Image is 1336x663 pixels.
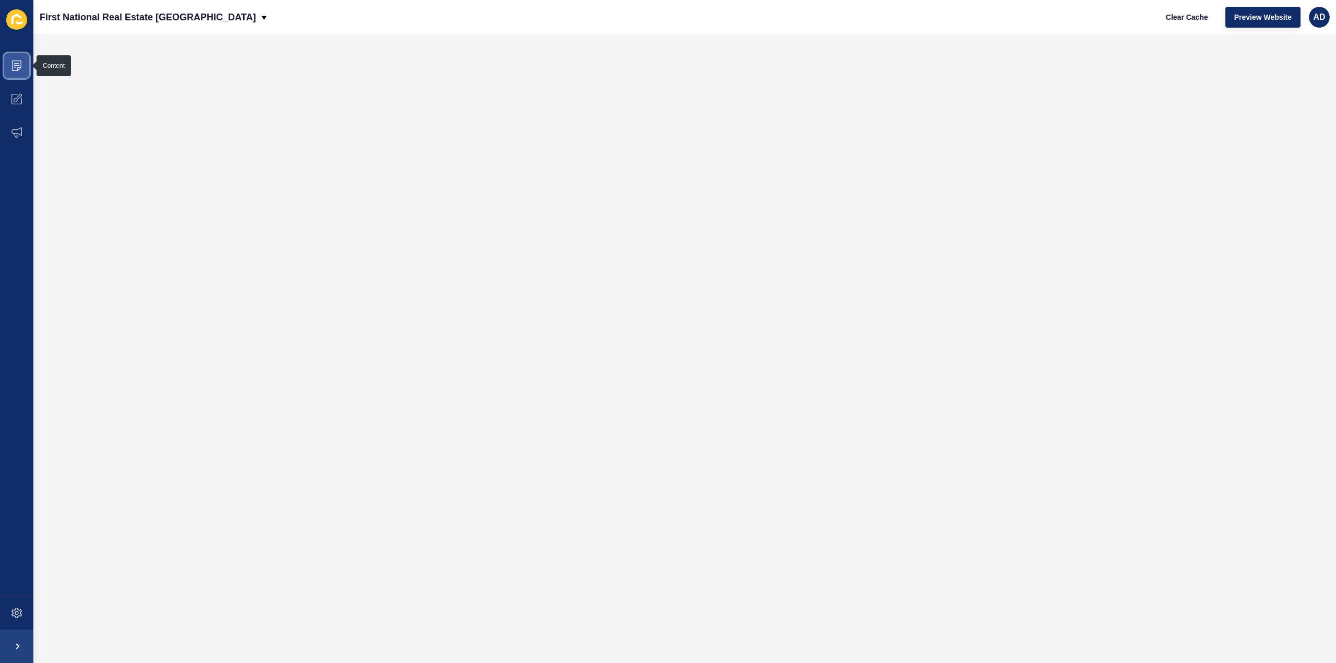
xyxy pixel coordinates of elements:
[40,4,256,30] p: First National Real Estate [GEOGRAPHIC_DATA]
[1234,12,1292,22] span: Preview Website
[1313,12,1325,22] span: AD
[1225,7,1301,28] button: Preview Website
[43,62,65,70] div: Content
[1157,7,1217,28] button: Clear Cache
[1166,12,1208,22] span: Clear Cache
